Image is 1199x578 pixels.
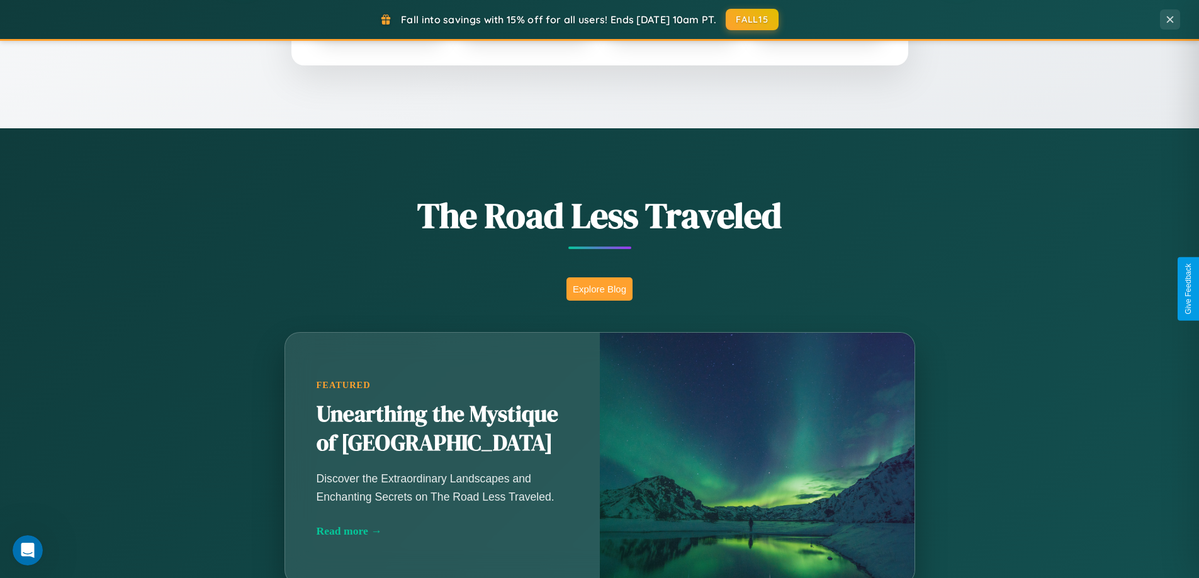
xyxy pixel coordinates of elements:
span: Fall into savings with 15% off for all users! Ends [DATE] 10am PT. [401,13,716,26]
div: Read more → [317,525,568,538]
button: Explore Blog [566,277,633,301]
div: Featured [317,380,568,391]
iframe: Intercom live chat [13,535,43,565]
h1: The Road Less Traveled [222,191,977,240]
p: Discover the Extraordinary Landscapes and Enchanting Secrets on The Road Less Traveled. [317,470,568,505]
h2: Unearthing the Mystique of [GEOGRAPHIC_DATA] [317,400,568,458]
div: Give Feedback [1184,264,1193,314]
button: FALL15 [726,9,779,30]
